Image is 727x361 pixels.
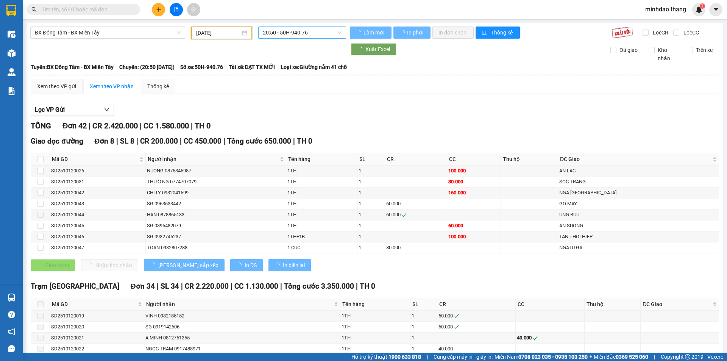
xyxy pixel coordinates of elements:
td: SD2510120021 [50,333,144,344]
div: 1TH [287,211,356,219]
span: Số xe: 50H-940.76 [180,63,223,71]
span: Tổng cước 650.000 [227,137,291,145]
span: Giao dọc đường [31,137,83,145]
button: In phơi [393,27,431,39]
td: SD2510120019 [50,311,144,322]
div: 1 [412,312,436,320]
span: Đã giao [616,46,641,54]
button: Giao hàng [31,259,75,271]
div: 1TH [287,222,356,230]
span: Lọc CC [680,28,700,37]
strong: 1900 633 818 [388,354,421,360]
span: | [293,137,295,145]
span: In biên lai [283,261,305,269]
span: TH 0 [297,137,312,145]
span: BX Đồng Tâm - BX Miền Tây [35,27,181,38]
div: SG 0395482079 [147,222,285,230]
span: Trạm [GEOGRAPHIC_DATA] [31,282,119,291]
img: warehouse-icon [8,49,16,57]
img: logo-vxr [6,5,16,16]
span: check [533,336,538,341]
div: AN SUONG [559,222,718,230]
span: CC 1.130.000 [234,282,278,291]
span: CC 450.000 [184,137,222,145]
div: 60.000 [386,211,446,219]
div: 1 [412,345,436,353]
th: SL [357,153,385,166]
div: 1TH [342,312,409,320]
div: 1 [359,178,384,186]
span: message [8,345,15,352]
div: GO MAY [559,200,718,208]
img: icon-new-feature [696,6,702,13]
span: | [180,137,182,145]
div: SD2510120045 [51,222,144,230]
span: CR 200.000 [140,137,178,145]
span: Thống kê [491,28,514,37]
span: Làm mới [363,28,385,37]
button: [PERSON_NAME] sắp xếp [144,259,225,271]
button: In DS [230,259,263,271]
div: SD2510120043 [51,200,144,208]
td: SD2510120042 [50,188,146,198]
span: Trên xe [693,46,716,54]
span: loading [236,263,245,268]
div: THƯƠNG 0774707079 [147,178,285,186]
div: 1TH [342,323,409,331]
b: Tuyến: BX Đồng Tâm - BX Miền Tây [31,64,114,70]
th: SL [410,298,437,311]
td: SD2510120031 [50,177,146,188]
div: SD2510120042 [51,189,144,197]
div: UNG BUU [559,211,718,219]
span: 20:50 - 50H-940.76 [263,27,342,38]
span: Miền Nam [495,353,588,361]
span: Loại xe: Giường nằm 41 chỗ [281,63,347,71]
button: file-add [170,3,183,16]
div: SG 0963633442 [147,200,285,208]
span: check [454,314,459,319]
span: loading [357,47,365,52]
th: Thu hộ [585,298,641,311]
div: SD2510120047 [51,244,144,252]
span: plus [156,7,161,12]
span: SL 8 [120,137,134,145]
img: 9k= [612,27,633,39]
span: copyright [685,354,690,359]
div: 100.000 [448,167,500,175]
div: Xem theo VP gửi [37,82,76,91]
span: Tổng cước 3.350.000 [284,282,354,291]
span: | [654,353,655,361]
span: Chuyến: (20:50 [DATE]) [119,63,175,71]
span: Miền Bắc [594,353,648,361]
span: Lọc VP Gửi [35,105,65,114]
sup: 1 [700,3,705,9]
div: 50.000 [438,312,514,320]
button: caret-down [709,3,722,16]
td: SD2510120045 [50,220,146,231]
span: check [402,213,407,217]
div: SD2510120031 [51,178,144,186]
div: 1TH [342,345,409,353]
div: SD2510120022 [51,345,143,353]
td: SD2510120046 [50,231,146,242]
td: SD2510120020 [50,322,144,333]
span: loading [150,263,158,268]
button: Xuất Excel [351,43,396,55]
div: 1 [359,233,384,241]
th: Tên hàng [286,153,357,166]
span: | [191,121,193,130]
div: TAN THOI HIEP [559,233,718,241]
div: Thống kê [147,82,169,91]
div: NGATU GA [559,244,718,252]
span: Tài xế: ĐẠT TX MỚI [229,63,275,71]
span: | [89,121,90,130]
span: aim [191,7,196,12]
input: 12/10/2025 [196,29,240,37]
div: 1 CUC [287,244,356,252]
div: 1TH [342,334,409,342]
div: SD2510120046 [51,233,144,241]
span: loading [275,263,283,268]
td: SD2510120043 [50,198,146,209]
span: file-add [173,7,179,12]
span: In DS [245,261,257,269]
